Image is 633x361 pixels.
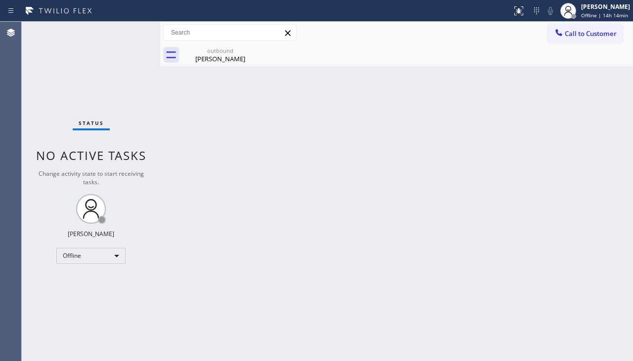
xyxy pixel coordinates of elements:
span: Status [79,120,104,126]
div: outbound [183,47,258,54]
div: [PERSON_NAME] [68,230,114,238]
div: Leroy Tate [183,44,258,66]
span: No active tasks [36,147,146,163]
div: Offline [56,248,126,264]
div: [PERSON_NAME] [183,54,258,63]
span: Call to Customer [565,29,617,38]
span: Offline | 14h 14min [581,12,628,19]
span: Change activity state to start receiving tasks. [39,169,144,186]
button: Mute [543,4,557,18]
button: Call to Customer [547,24,623,43]
div: [PERSON_NAME] [581,2,630,11]
input: Search [164,25,296,40]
